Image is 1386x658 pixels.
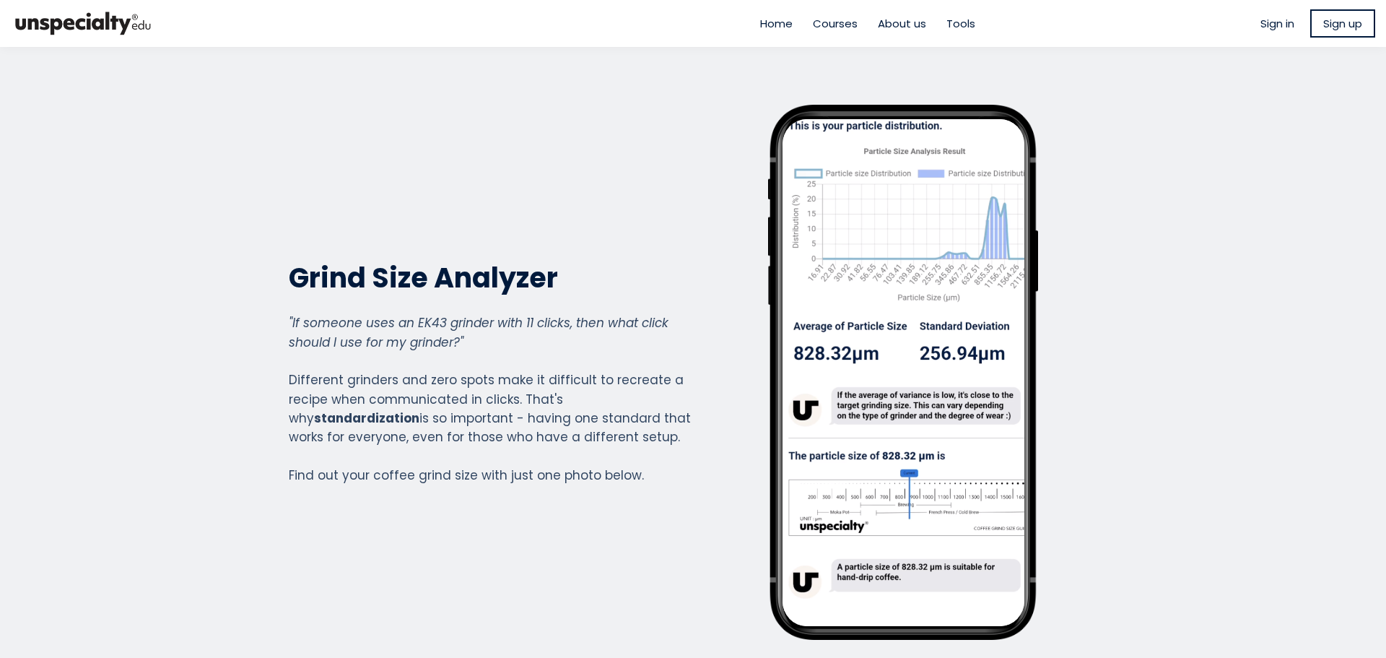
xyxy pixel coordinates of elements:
a: Sign in [1260,15,1294,32]
strong: standardization [314,410,419,427]
span: Sign up [1323,15,1362,32]
div: Different grinders and zero spots make it difficult to recreate a recipe when communicated in cli... [289,313,692,485]
a: Home [760,15,793,32]
a: Tools [946,15,975,32]
h2: Grind Size Analyzer [289,260,692,295]
a: Courses [813,15,858,32]
em: "If someone uses an EK43 grinder with 11 clicks, then what click should I use for my grinder?" [289,314,668,350]
a: About us [878,15,926,32]
a: Sign up [1310,9,1375,38]
img: bc390a18feecddb333977e298b3a00a1.png [11,6,155,41]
